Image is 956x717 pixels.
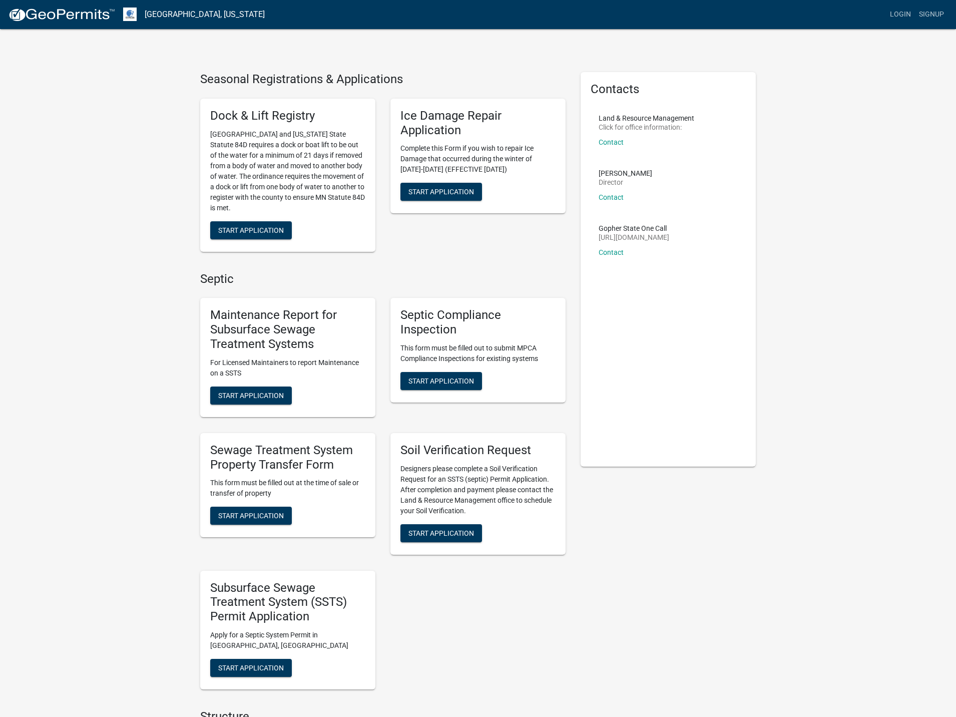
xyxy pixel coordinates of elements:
[400,143,556,175] p: Complete this Form if you wish to repair Ice Damage that occurred during the winter of [DATE]-[DA...
[218,663,284,671] span: Start Application
[591,82,746,97] h5: Contacts
[599,234,669,241] p: [URL][DOMAIN_NAME]
[886,5,915,24] a: Login
[400,183,482,201] button: Start Application
[400,372,482,390] button: Start Application
[599,248,624,256] a: Contact
[210,659,292,677] button: Start Application
[400,109,556,138] h5: Ice Damage Repair Application
[599,179,652,186] p: Director
[400,308,556,337] h5: Septic Compliance Inspection
[210,357,365,379] p: For Licensed Maintainers to report Maintenance on a SSTS
[599,225,669,232] p: Gopher State One Call
[218,512,284,520] span: Start Application
[210,443,365,472] h5: Sewage Treatment System Property Transfer Form
[408,188,474,196] span: Start Application
[200,272,566,286] h4: Septic
[218,391,284,399] span: Start Application
[599,124,694,131] p: Click for office information:
[408,529,474,537] span: Start Application
[915,5,948,24] a: Signup
[210,109,365,123] h5: Dock & Lift Registry
[400,343,556,364] p: This form must be filled out to submit MPCA Compliance Inspections for existing systems
[145,6,265,23] a: [GEOGRAPHIC_DATA], [US_STATE]
[210,129,365,213] p: [GEOGRAPHIC_DATA] and [US_STATE] State Statute 84D requires a dock or boat lift to be out of the ...
[599,170,652,177] p: [PERSON_NAME]
[599,138,624,146] a: Contact
[400,524,482,542] button: Start Application
[210,507,292,525] button: Start Application
[210,387,292,405] button: Start Application
[599,193,624,201] a: Contact
[210,308,365,351] h5: Maintenance Report for Subsurface Sewage Treatment Systems
[210,581,365,624] h5: Subsurface Sewage Treatment System (SSTS) Permit Application
[200,72,566,87] h4: Seasonal Registrations & Applications
[210,221,292,239] button: Start Application
[210,478,365,499] p: This form must be filled out at the time of sale or transfer of property
[400,443,556,458] h5: Soil Verification Request
[123,8,137,21] img: Otter Tail County, Minnesota
[408,377,474,385] span: Start Application
[599,115,694,122] p: Land & Resource Management
[218,226,284,234] span: Start Application
[210,630,365,651] p: Apply for a Septic System Permit in [GEOGRAPHIC_DATA], [GEOGRAPHIC_DATA]
[400,464,556,516] p: Designers please complete a Soil Verification Request for an SSTS (septic) Permit Application. Af...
